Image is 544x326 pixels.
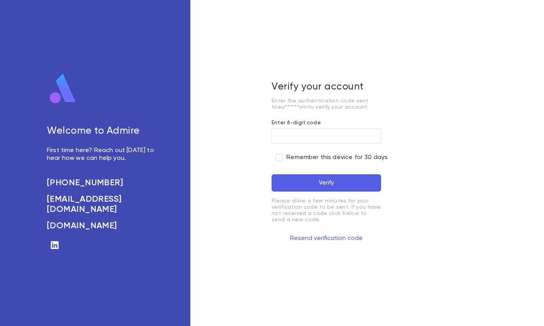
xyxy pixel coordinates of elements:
[47,178,159,188] a: [PHONE_NUMBER]
[272,174,381,192] button: Verify
[47,125,159,137] h5: Welcome to Admire
[272,198,381,223] p: Please allow a few minutes for your verification code to be sent. If you have not received a code...
[272,98,381,110] p: Enter the authentication code sent to eu******om to verify your account.
[47,73,79,104] img: logo
[272,81,381,93] h5: Verify your account
[272,232,381,245] button: Resend verification code
[286,154,388,161] span: Remember this device for 30 days
[47,194,159,215] a: [EMAIL_ADDRESS][DOMAIN_NAME]
[47,221,159,231] a: [DOMAIN_NAME]
[272,120,321,126] label: Enter 6-digit code
[47,147,159,162] p: First time here? Reach out [DATE] to hear how we can help you.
